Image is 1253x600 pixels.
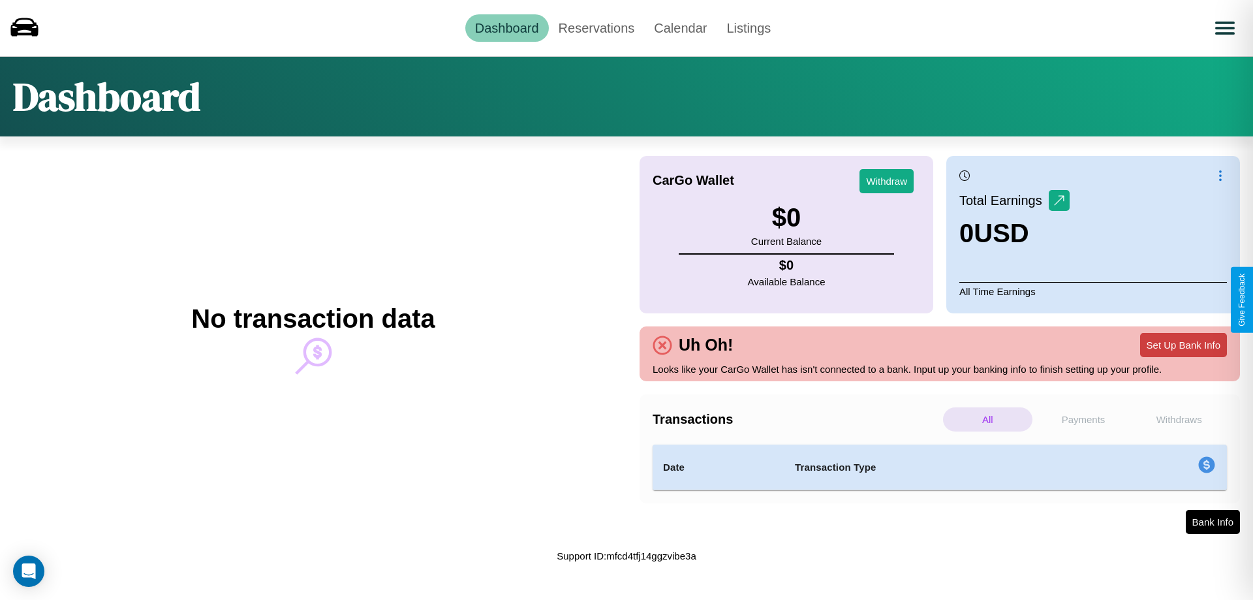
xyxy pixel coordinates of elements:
[959,189,1049,212] p: Total Earnings
[653,360,1227,378] p: Looks like your CarGo Wallet has isn't connected to a bank. Input up your banking info to finish ...
[653,445,1227,490] table: simple table
[748,258,826,273] h4: $ 0
[672,336,739,355] h4: Uh Oh!
[748,273,826,291] p: Available Balance
[859,169,914,193] button: Withdraw
[557,547,696,565] p: Support ID: mfcd4tfj14ggzvibe3a
[751,203,822,232] h3: $ 0
[959,282,1227,300] p: All Time Earnings
[653,412,940,427] h4: Transactions
[959,219,1070,248] h3: 0 USD
[943,407,1032,432] p: All
[1134,407,1224,432] p: Withdraws
[663,460,774,475] h4: Date
[1186,510,1240,534] button: Bank Info
[644,14,717,42] a: Calendar
[549,14,645,42] a: Reservations
[1207,10,1243,46] button: Open menu
[1237,274,1246,326] div: Give Feedback
[717,14,781,42] a: Listings
[795,460,1091,475] h4: Transaction Type
[13,556,44,587] div: Open Intercom Messenger
[653,173,734,188] h4: CarGo Wallet
[751,232,822,250] p: Current Balance
[1140,333,1227,357] button: Set Up Bank Info
[465,14,549,42] a: Dashboard
[1039,407,1128,432] p: Payments
[13,70,200,123] h1: Dashboard
[191,304,435,334] h2: No transaction data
